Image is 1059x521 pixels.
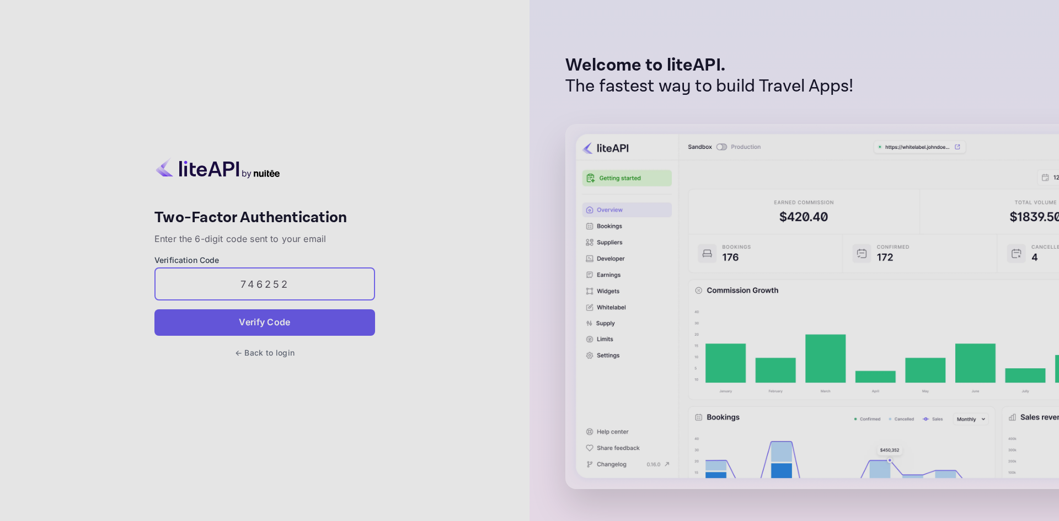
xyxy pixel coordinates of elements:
[154,254,375,266] label: Verification Code
[154,232,375,245] p: Enter the 6-digit code sent to your email
[154,309,375,336] button: Verify Code
[565,76,854,97] p: The fastest way to build Travel Apps!
[228,342,302,364] button: ← Back to login
[565,55,854,76] p: Welcome to liteAPI.
[154,268,375,300] input: Enter 6-digit code
[154,208,375,228] h4: Two-Factor Authentication
[154,157,281,179] img: liteapi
